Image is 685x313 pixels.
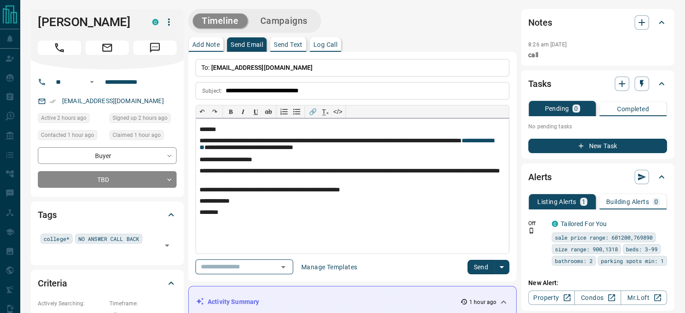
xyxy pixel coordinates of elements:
s: ab [265,108,272,115]
p: To: [195,59,509,77]
p: Timeframe: [109,299,177,308]
span: sale price range: 601200,769890 [555,233,653,242]
span: Signed up 2 hours ago [113,113,168,122]
div: condos.ca [552,221,558,227]
span: Email [86,41,129,55]
span: Claimed 1 hour ago [113,131,161,140]
button: Open [161,239,173,252]
div: Fri Sep 12 2025 [109,130,177,143]
div: Fri Sep 12 2025 [38,113,105,126]
span: 𝐔 [254,108,258,115]
button: 𝐁 [224,105,237,118]
span: parking spots min: 1 [601,256,664,265]
a: Property [528,290,575,305]
button: T̲ₓ [319,105,331,118]
p: Building Alerts [606,199,649,205]
h2: Criteria [38,276,67,290]
button: Campaigns [251,14,317,28]
button: Open [277,261,290,273]
button: </> [331,105,344,118]
span: Call [38,41,81,55]
svg: Email Verified [50,98,56,104]
button: Numbered list [278,105,290,118]
p: Send Text [274,41,303,48]
div: Alerts [528,166,667,188]
button: New Task [528,139,667,153]
h2: Notes [528,15,552,30]
span: college* [44,234,69,243]
p: Listing Alerts [537,199,576,205]
p: 0 [654,199,658,205]
p: 0 [574,105,578,112]
p: Completed [617,106,649,112]
p: 1 hour ago [469,298,496,306]
div: Criteria [38,272,177,294]
button: Send [467,260,494,274]
div: Fri Sep 12 2025 [109,113,177,126]
p: New Alert: [528,278,667,288]
button: Manage Templates [296,260,363,274]
h2: Tasks [528,77,551,91]
span: bathrooms: 2 [555,256,593,265]
p: 8:26 am [DATE] [528,41,567,48]
div: Tasks [528,73,667,95]
span: NO ANSWER CALL BACK [78,234,139,243]
button: ab [262,105,275,118]
button: ↷ [209,105,221,118]
span: beds: 3-99 [626,245,658,254]
span: size range: 900,1318 [555,245,618,254]
span: Active 2 hours ago [41,113,86,122]
span: [EMAIL_ADDRESS][DOMAIN_NAME] [211,64,313,71]
p: 1 [582,199,585,205]
div: Fri Sep 12 2025 [38,130,105,143]
p: No pending tasks [528,120,667,133]
p: Subject: [202,87,222,95]
h2: Tags [38,208,56,222]
button: Bullet list [290,105,303,118]
p: Send Email [231,41,263,48]
a: Condos [574,290,621,305]
svg: Push Notification Only [528,227,535,234]
button: 𝑰 [237,105,250,118]
div: Tags [38,204,177,226]
p: Add Note [192,41,220,48]
p: Off [528,219,546,227]
p: Pending [544,105,569,112]
button: 𝐔 [250,105,262,118]
p: call [528,50,667,60]
p: Activity Summary [208,297,259,307]
button: 🔗 [306,105,319,118]
button: Open [86,77,97,87]
div: split button [467,260,509,274]
a: Mr.Loft [621,290,667,305]
span: Contacted 1 hour ago [41,131,94,140]
div: condos.ca [152,19,159,25]
p: Log Call [313,41,337,48]
h1: [PERSON_NAME] [38,15,139,29]
div: Notes [528,12,667,33]
a: Tailored For You [561,220,607,227]
p: Actively Searching: [38,299,105,308]
button: ↶ [196,105,209,118]
span: Message [133,41,177,55]
a: [EMAIL_ADDRESS][DOMAIN_NAME] [62,97,164,104]
div: Buyer [38,147,177,164]
h2: Alerts [528,170,552,184]
div: TBD [38,171,177,188]
button: Timeline [193,14,248,28]
div: Activity Summary1 hour ago [196,294,509,310]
